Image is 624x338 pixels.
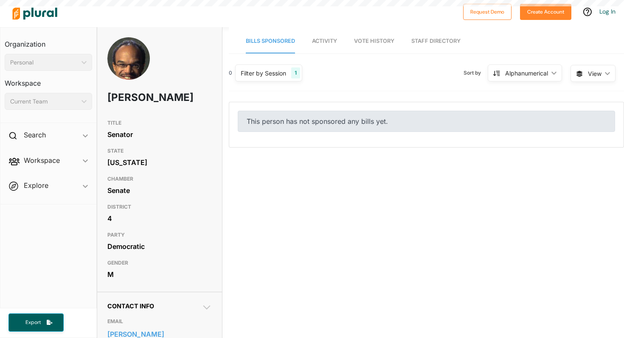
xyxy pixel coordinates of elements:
[354,29,394,53] a: Vote History
[107,85,170,110] h1: [PERSON_NAME]
[10,58,78,67] div: Personal
[107,118,211,128] h3: TITLE
[107,128,211,141] div: Senator
[520,7,571,16] a: Create Account
[107,316,211,327] h3: EMAIL
[5,32,92,50] h3: Organization
[229,69,232,77] div: 0
[5,71,92,89] h3: Workspace
[241,69,286,78] div: Filter by Session
[107,212,211,225] div: 4
[354,38,394,44] span: Vote History
[463,4,512,20] button: Request Demo
[107,258,211,268] h3: GENDER
[107,240,211,253] div: Democratic
[107,202,211,212] h3: DISTRICT
[107,146,211,156] h3: STATE
[312,29,337,53] a: Activity
[520,4,571,20] button: Create Account
[464,69,488,77] span: Sort by
[107,156,211,169] div: [US_STATE]
[10,97,78,106] div: Current Team
[505,69,548,78] div: Alphanumerical
[312,38,337,44] span: Activity
[411,29,461,53] a: Staff Directory
[238,111,615,132] div: This person has not sponsored any bills yet.
[463,7,512,16] a: Request Demo
[599,8,616,15] a: Log In
[107,174,211,184] h3: CHAMBER
[107,184,211,197] div: Senate
[246,29,295,53] a: Bills Sponsored
[20,319,47,326] span: Export
[588,69,602,78] span: View
[107,302,154,310] span: Contact Info
[291,67,300,78] div: 1
[107,230,211,240] h3: PARTY
[8,313,64,332] button: Export
[107,268,211,281] div: M
[107,37,150,99] img: Headshot of David Haley
[246,38,295,44] span: Bills Sponsored
[24,130,46,140] h2: Search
